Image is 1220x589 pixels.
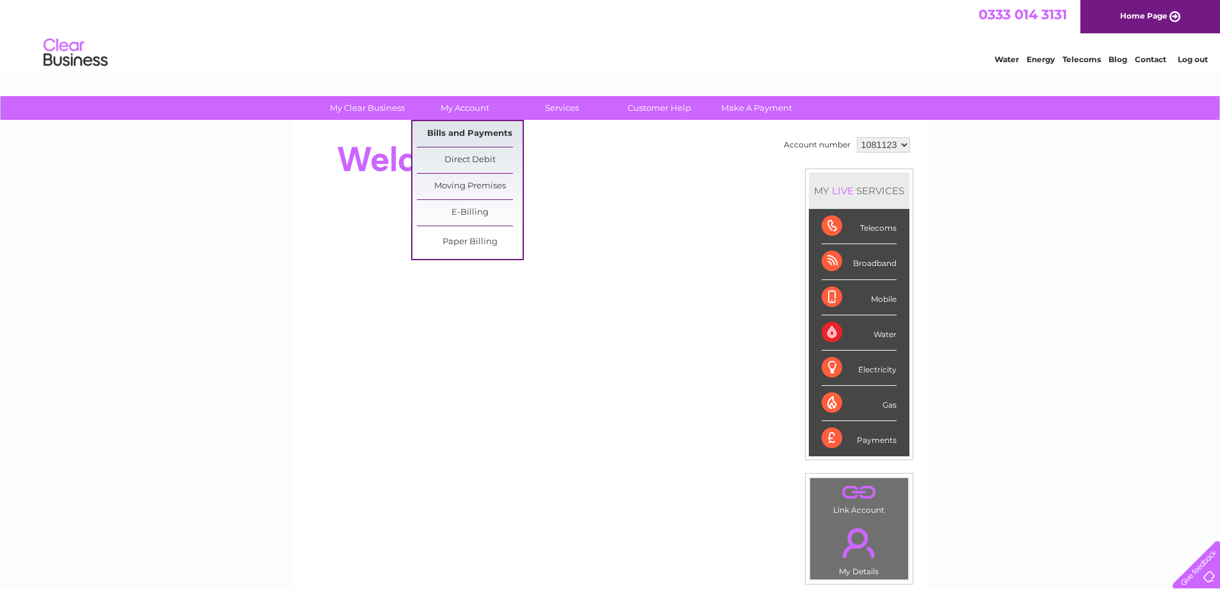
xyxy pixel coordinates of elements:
[417,174,523,199] a: Moving Premises
[417,200,523,226] a: E-Billing
[822,315,897,351] div: Water
[809,172,909,209] div: MY SERVICES
[829,185,856,197] div: LIVE
[308,7,913,62] div: Clear Business is a trading name of Verastar Limited (registered in [GEOGRAPHIC_DATA] No. 3667643...
[417,121,523,147] a: Bills and Payments
[417,229,523,255] a: Paper Billing
[1178,54,1208,64] a: Log out
[1135,54,1166,64] a: Contact
[822,209,897,244] div: Telecoms
[813,520,905,565] a: .
[979,6,1067,22] a: 0333 014 3131
[412,96,517,120] a: My Account
[1027,54,1055,64] a: Energy
[809,517,909,580] td: My Details
[781,134,854,156] td: Account number
[822,386,897,421] div: Gas
[1062,54,1101,64] a: Telecoms
[1109,54,1127,64] a: Blog
[704,96,809,120] a: Make A Payment
[417,147,523,173] a: Direct Debit
[606,96,712,120] a: Customer Help
[43,33,108,72] img: logo.png
[822,351,897,386] div: Electricity
[809,477,909,518] td: Link Account
[995,54,1019,64] a: Water
[822,421,897,456] div: Payments
[509,96,615,120] a: Services
[822,244,897,279] div: Broadband
[314,96,420,120] a: My Clear Business
[813,481,905,504] a: .
[822,280,897,315] div: Mobile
